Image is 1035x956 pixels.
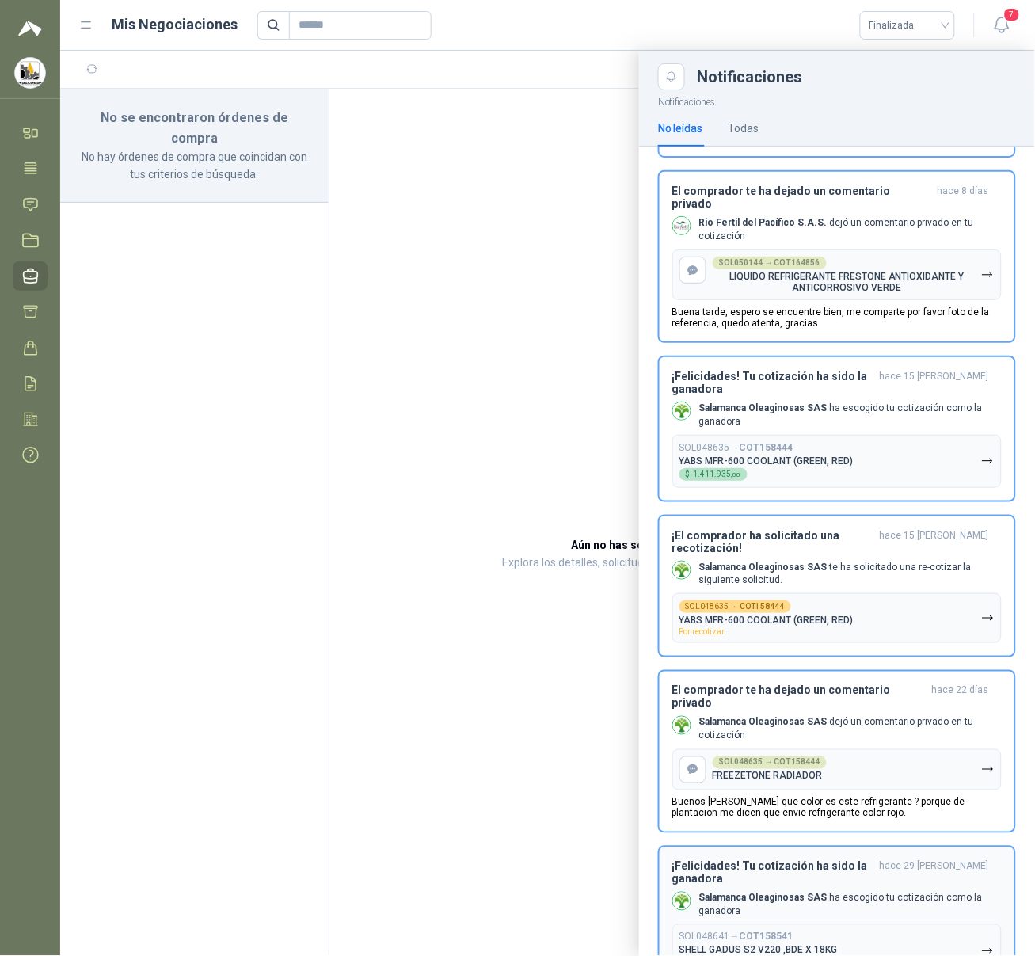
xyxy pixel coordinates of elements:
b: Salamanca Oleaginosas SAS [699,893,828,904]
img: Company Logo [673,717,691,734]
span: Por recotizar [679,627,725,636]
p: dejó un comentario privado en tu cotización [699,216,1002,243]
button: El comprador te ha dejado un comentario privadohace 22 días Company LogoSalamanca Oleaginosas SAS... [658,670,1016,833]
b: Salamanca Oleaginosas SAS [699,717,828,728]
span: 7 [1003,7,1021,22]
div: Notificaciones [698,69,1016,85]
div: Todas [729,120,759,137]
div: No leídas [658,120,703,137]
button: ¡Felicidades! Tu cotización ha sido la ganadorahace 15 [PERSON_NAME] Company LogoSalamanca Oleagi... [658,356,1016,502]
div: SOL048635 → [679,600,791,613]
b: Rio Fertil del Pacífico S.A.S. [699,217,828,228]
b: Salamanca Oleaginosas SAS [699,562,828,573]
p: LIQUIDO REFRIGERANTE FRESTONE ANTIOXIDANTE Y ANTICORROSIVO VERDE [713,271,981,293]
span: hace 8 días [938,185,989,210]
img: Company Logo [15,58,45,88]
b: Salamanca Oleaginosas SAS [699,402,828,413]
button: SOL050144 → COT164856LIQUIDO REFRIGERANTE FRESTONE ANTIOXIDANTE Y ANTICORROSIVO VERDE [672,249,1002,300]
span: ,00 [732,471,741,478]
p: FREEZETONE RADIADOR [713,771,823,782]
img: Logo peakr [18,19,42,38]
p: ha escogido tu cotización como la ganadora [699,892,1002,919]
button: ¡El comprador ha solicitado una recotización!hace 15 [PERSON_NAME] Company LogoSalamanca Oleagino... [658,515,1016,658]
p: Buenos [PERSON_NAME] que color es este refrigerante ? porque de plantacion me dicen que envie ref... [672,797,1002,819]
p: SHELL GADUS S2 V220 ,BDE X 18KG [679,945,838,956]
span: hace 15 [PERSON_NAME] [880,529,989,554]
div: $ [679,468,748,481]
button: SOL048635 → COT158444FREEZETONE RADIADOR [672,749,1002,790]
button: SOL048635→COT158444YABS MFR-600 COOLANT (GREEN, RED)Por recotizar [672,593,1002,643]
p: Buena tarde, espero se encuentre bien, me comparte por favor foto de la referencia, quedo atenta,... [672,307,1002,329]
p: te ha solicitado una re-cotizar la siguiente solicitud. [699,561,1002,588]
h3: El comprador te ha dejado un comentario privado [672,185,931,210]
b: COT158444 [740,603,785,611]
img: Company Logo [673,402,691,420]
span: Finalizada [869,13,946,37]
div: SOL048635 → COT158444 [713,756,827,769]
p: SOL048635 → [679,442,793,454]
button: Close [658,63,685,90]
p: SOL048641 → [679,931,793,943]
p: YABS MFR-600 COOLANT (GREEN, RED) [679,615,854,626]
img: Company Logo [673,893,691,910]
p: Notificaciones [639,90,1035,110]
p: YABS MFR-600 COOLANT (GREEN, RED) [679,455,854,467]
h3: ¡El comprador ha solicitado una recotización! [672,529,873,554]
p: dejó un comentario privado en tu cotización [699,716,1002,743]
b: COT158541 [740,931,793,943]
img: Company Logo [673,217,691,234]
span: hace 22 días [932,684,989,710]
img: Company Logo [673,562,691,579]
button: El comprador te ha dejado un comentario privadohace 8 días Company LogoRio Fertil del Pacífico S.... [658,170,1016,343]
h3: ¡Felicidades! Tu cotización ha sido la ganadora [672,370,873,395]
span: 1.411.935 [694,470,741,478]
button: SOL048635→COT158444YABS MFR-600 COOLANT (GREEN, RED)$1.411.935,00 [672,435,1002,488]
div: SOL050144 → COT164856 [713,257,827,269]
span: hace 29 [PERSON_NAME] [880,860,989,886]
span: hace 15 [PERSON_NAME] [880,370,989,395]
b: COT158444 [740,442,793,453]
h3: El comprador te ha dejado un comentario privado [672,684,926,710]
p: ha escogido tu cotización como la ganadora [699,402,1002,428]
h3: ¡Felicidades! Tu cotización ha sido la ganadora [672,860,873,886]
h1: Mis Negociaciones [112,13,238,36]
button: 7 [987,11,1016,40]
